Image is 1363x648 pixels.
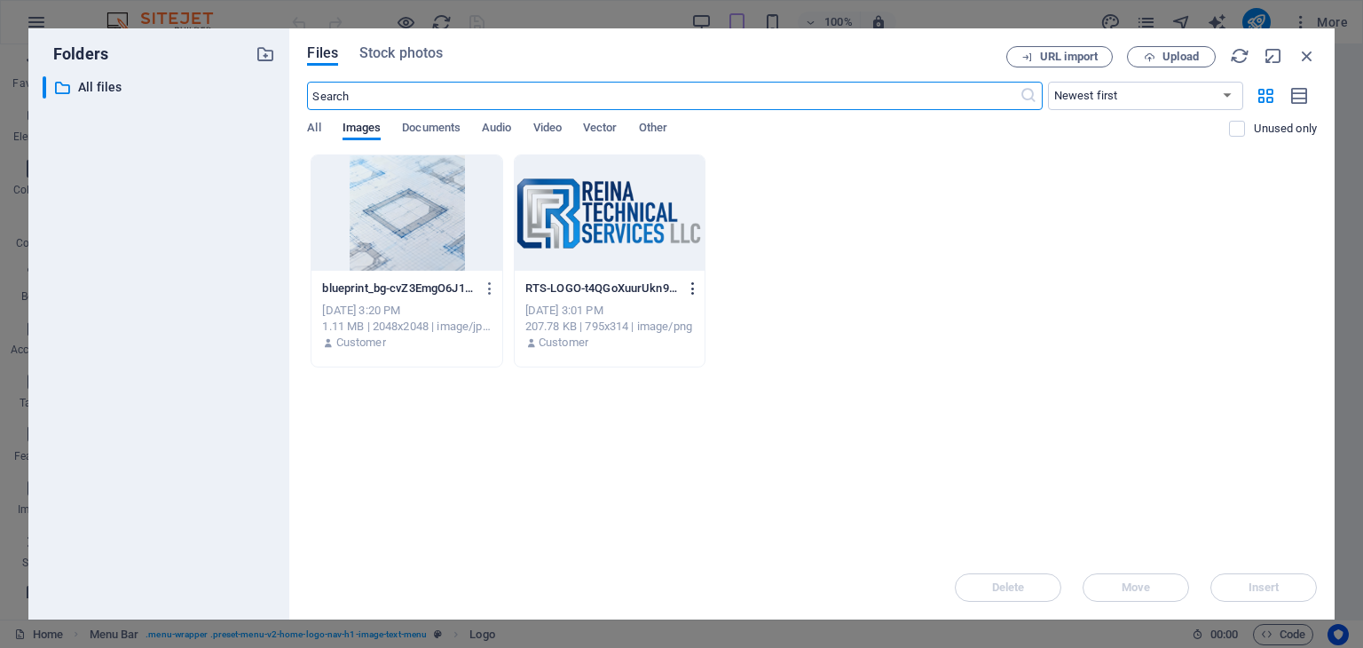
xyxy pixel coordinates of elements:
[1127,46,1216,67] button: Upload
[525,303,694,319] div: [DATE] 3:01 PM
[1230,46,1249,66] i: Reload
[343,117,382,142] span: Images
[41,530,63,534] button: 1
[1264,46,1283,66] i: Minimize
[41,573,63,577] button: 3
[1297,46,1317,66] i: Close
[1162,51,1199,62] span: Upload
[43,76,46,99] div: ​
[43,43,108,66] p: Folders
[482,117,511,142] span: Audio
[1254,121,1317,137] p: Displays only files that are not in use on the website. Files added during this session can still...
[307,117,320,142] span: All
[359,43,443,64] span: Stock photos
[322,281,475,296] p: blueprint_bg-cvZ3EmgO6J1iXDBGxHSjuQ.png
[525,281,678,296] p: RTS-LOGO-t4QGoXuurUkn9WQ-eH2isQ.png
[336,335,386,351] p: Customer
[533,117,562,142] span: Video
[41,551,63,556] button: 2
[307,43,338,64] span: Files
[256,44,275,64] i: Create new folder
[322,303,491,319] div: [DATE] 3:20 PM
[1040,51,1098,62] span: URL import
[307,82,1019,110] input: Search
[583,117,618,142] span: Vector
[322,319,491,335] div: 1.11 MB | 2048x2048 | image/jpeg
[639,117,667,142] span: Other
[1006,46,1113,67] button: URL import
[402,117,461,142] span: Documents
[525,319,694,335] div: 207.78 KB | 795x314 | image/png
[539,335,588,351] p: Customer
[78,77,243,98] p: All files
